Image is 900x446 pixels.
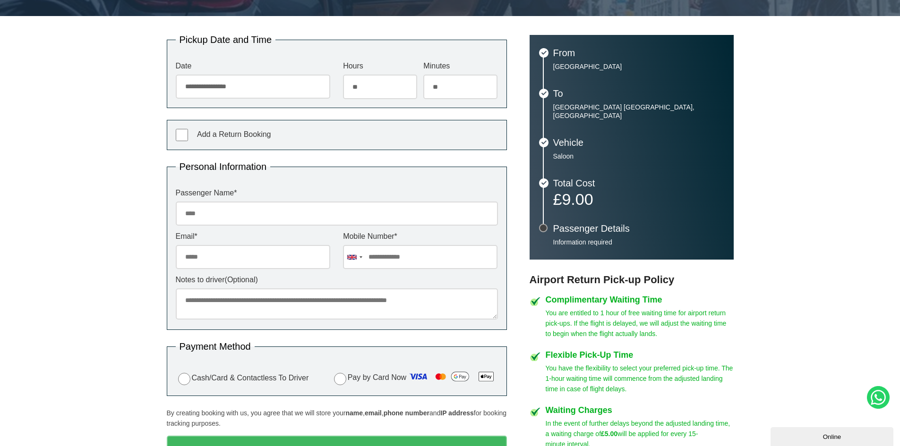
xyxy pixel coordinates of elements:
[546,295,734,304] h4: Complimentary Waiting Time
[176,129,188,141] input: Add a Return Booking
[176,371,309,385] label: Cash/Card & Contactless To Driver
[546,308,734,339] p: You are entitled to 1 hour of free waiting time for airport return pick-ups. If the flight is del...
[553,193,724,206] p: £
[176,62,330,70] label: Date
[553,152,724,160] p: Saloon
[176,35,276,44] legend: Pickup Date and Time
[440,409,474,417] strong: IP address
[771,425,895,446] iframe: chat widget
[343,233,497,240] label: Mobile Number
[176,162,271,171] legend: Personal Information
[546,406,734,414] h4: Waiting Charges
[345,409,363,417] strong: name
[176,342,255,351] legend: Payment Method
[343,245,365,269] div: United Kingdom: +44
[553,103,724,120] p: [GEOGRAPHIC_DATA] [GEOGRAPHIC_DATA], [GEOGRAPHIC_DATA]
[332,369,498,387] label: Pay by Card Now
[178,373,190,385] input: Cash/Card & Contactless To Driver
[176,233,330,240] label: Email
[553,224,724,233] h3: Passenger Details
[553,178,724,188] h3: Total Cost
[197,130,271,138] span: Add a Return Booking
[553,62,724,71] p: [GEOGRAPHIC_DATA]
[384,409,429,417] strong: phone number
[334,373,346,385] input: Pay by Card Now
[176,189,498,197] label: Passenger Name
[225,276,258,284] span: (Optional)
[343,62,417,70] label: Hours
[562,190,593,208] span: 9.00
[553,48,724,58] h3: From
[365,409,382,417] strong: email
[176,276,498,284] label: Notes to driver
[546,363,734,394] p: You have the flexibility to select your preferred pick-up time. The 1-hour waiting time will comm...
[546,351,734,359] h4: Flexible Pick-Up Time
[167,408,507,429] p: By creating booking with us, you agree that we will store your , , and for booking tracking purpo...
[553,89,724,98] h3: To
[530,274,734,286] h3: Airport Return Pick-up Policy
[553,138,724,147] h3: Vehicle
[553,238,724,246] p: Information required
[423,62,497,70] label: Minutes
[601,430,617,438] strong: £5.00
